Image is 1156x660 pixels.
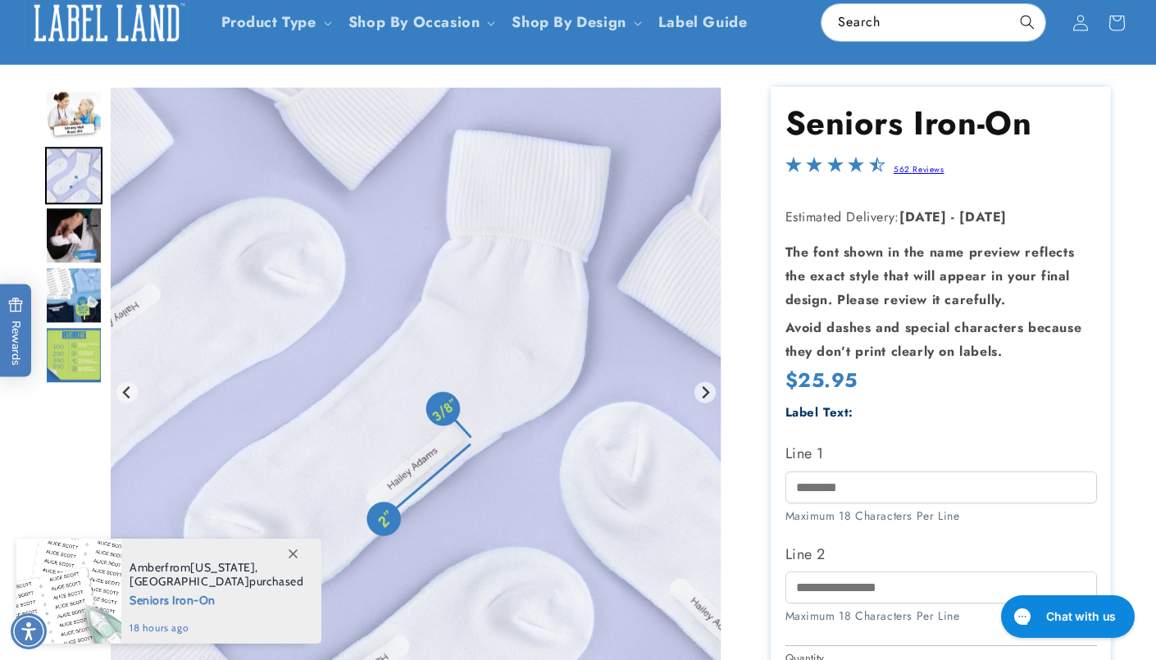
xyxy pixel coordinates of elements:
[45,90,102,141] img: Nurse with an elderly woman and an iron on label
[785,102,1097,144] h1: Seniors Iron-On
[45,147,102,204] img: Nursing Home Iron-On - Label Land
[45,266,102,324] img: Nursing Home Iron-On - Label Land
[951,207,955,226] strong: -
[130,621,304,635] span: 18 hours ago
[45,207,102,264] div: Go to slide 4
[785,440,1097,467] label: Line 1
[116,381,139,403] button: Previous slide
[130,574,249,589] span: [GEOGRAPHIC_DATA]
[785,206,1097,230] p: Estimated Delivery:
[45,266,102,324] div: Go to slide 5
[512,11,626,33] a: Shop By Design
[45,87,102,144] div: Go to slide 2
[785,541,1097,567] label: Line 2
[212,3,339,42] summary: Product Type
[1009,4,1045,40] button: Search
[959,207,1007,226] strong: [DATE]
[502,3,648,42] summary: Shop By Design
[649,3,758,42] a: Label Guide
[785,366,858,394] span: $25.95
[785,243,1075,309] strong: The font shown in the name preview reflects the exact style that will appear in your final design...
[785,608,1097,625] div: Maximum 18 Characters Per Line
[45,326,102,384] img: Nursing Home Iron-On - Label Land
[348,13,480,32] span: Shop By Occasion
[45,207,102,264] img: Nursing Home Iron-On - Label Land
[45,326,102,384] div: Go to slide 6
[221,11,316,33] a: Product Type
[785,161,885,180] span: 4.4-star overall rating
[694,381,717,403] button: Next slide
[785,403,854,421] label: Label Text:
[190,560,255,575] span: [US_STATE]
[130,561,304,589] span: from , purchased
[658,13,748,32] span: Label Guide
[130,589,304,609] span: Seniors Iron-On
[993,589,1140,644] iframe: Gorgias live chat messenger
[45,147,102,204] div: Go to slide 3
[130,560,165,575] span: Amber
[11,613,47,649] div: Accessibility Menu
[899,207,947,226] strong: [DATE]
[785,508,1097,525] div: Maximum 18 Characters Per Line
[8,297,24,365] span: Rewards
[894,163,944,175] a: 562 Reviews - open in a new tab
[339,3,503,42] summary: Shop By Occasion
[785,318,1082,361] strong: Avoid dashes and special characters because they don’t print clearly on labels.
